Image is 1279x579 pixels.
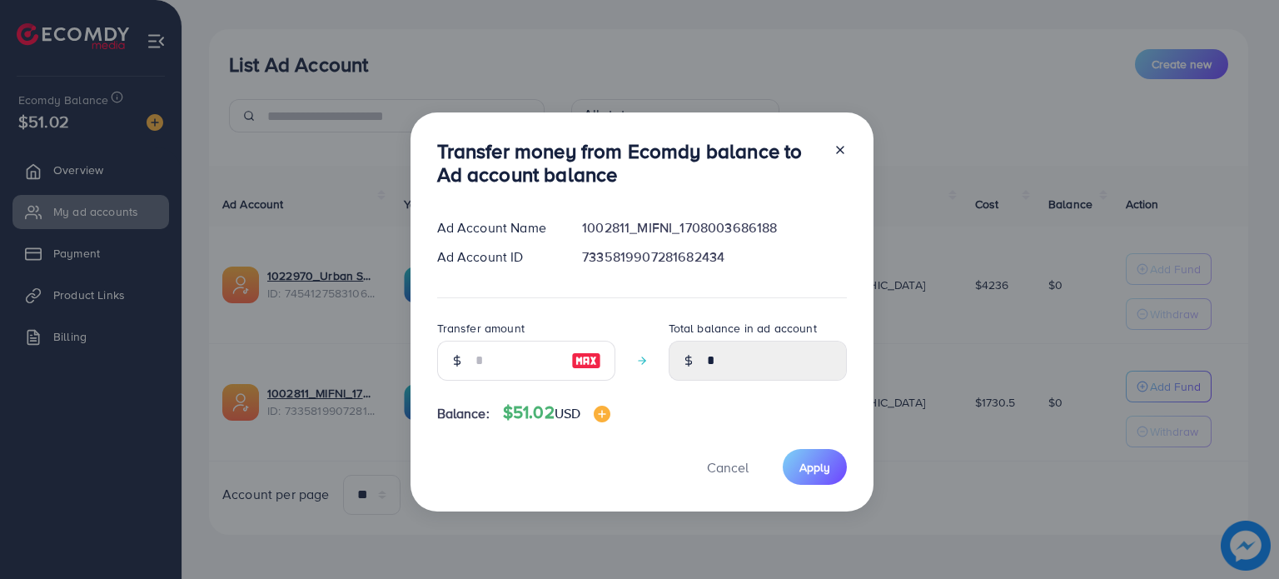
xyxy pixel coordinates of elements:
[437,139,820,187] h3: Transfer money from Ecomdy balance to Ad account balance
[503,402,610,423] h4: $51.02
[424,218,570,237] div: Ad Account Name
[424,247,570,267] div: Ad Account ID
[437,404,490,423] span: Balance:
[707,458,749,477] span: Cancel
[783,449,847,485] button: Apply
[594,406,610,422] img: image
[669,320,817,337] label: Total balance in ad account
[686,449,769,485] button: Cancel
[569,218,859,237] div: 1002811_MIFNI_1708003686188
[555,404,580,422] span: USD
[437,320,525,337] label: Transfer amount
[571,351,601,371] img: image
[799,459,830,476] span: Apply
[569,247,859,267] div: 7335819907281682434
